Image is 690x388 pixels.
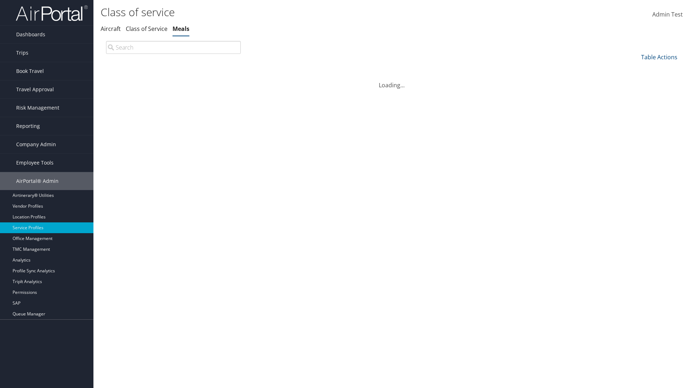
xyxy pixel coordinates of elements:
div: Loading... [101,72,683,89]
span: Reporting [16,117,40,135]
span: Company Admin [16,135,56,153]
span: Travel Approval [16,80,54,98]
input: Search [106,41,241,54]
span: Employee Tools [16,154,54,172]
span: AirPortal® Admin [16,172,59,190]
span: Admin Test [652,10,683,18]
a: Meals [172,25,189,33]
a: Aircraft [101,25,121,33]
a: Class of Service [126,25,167,33]
h1: Class of service [101,5,489,20]
a: Admin Test [652,4,683,26]
img: airportal-logo.png [16,5,88,22]
a: Table Actions [641,53,677,61]
span: Dashboards [16,26,45,43]
span: Risk Management [16,99,59,117]
span: Book Travel [16,62,44,80]
span: Trips [16,44,28,62]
